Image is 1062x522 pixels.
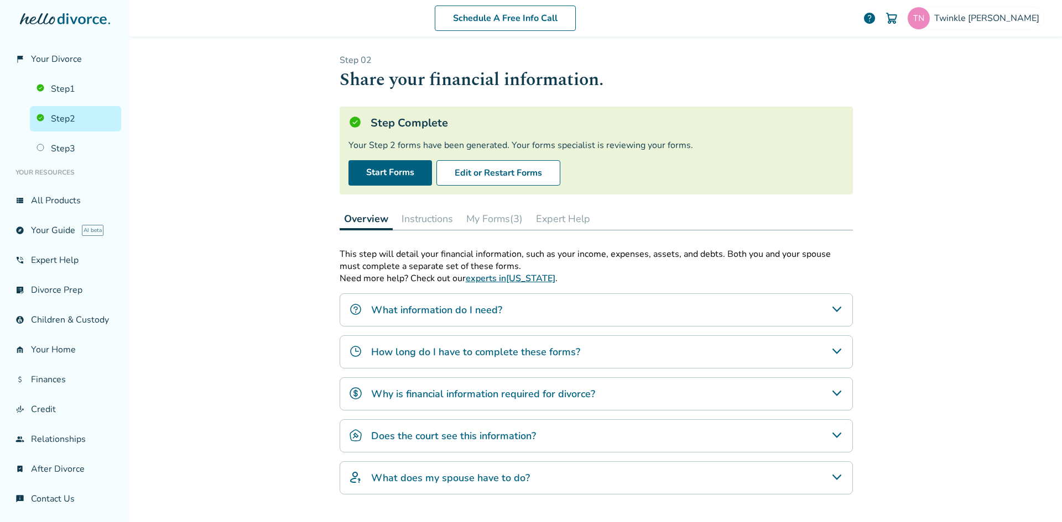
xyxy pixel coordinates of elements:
img: Cart [885,12,898,25]
a: exploreYour GuideAI beta [9,218,121,243]
span: bookmark_check [15,465,24,473]
p: This step will detail your financial information, such as your income, expenses, assets, and debt... [340,248,853,272]
button: Expert Help [532,208,595,230]
a: list_alt_checkDivorce Prep [9,277,121,303]
a: Step1 [30,76,121,102]
div: What information do I need? [340,293,853,326]
a: help [863,12,876,25]
span: view_list [15,196,24,205]
div: How long do I have to complete these forms? [340,335,853,368]
span: Twinkle [PERSON_NAME] [934,12,1044,24]
a: Schedule A Free Info Call [435,6,576,31]
button: My Forms(3) [462,208,527,230]
span: group [15,435,24,444]
h4: Why is financial information required for divorce? [371,387,595,401]
span: AI beta [82,225,103,236]
span: account_child [15,315,24,324]
p: Step 0 2 [340,54,853,66]
span: phone_in_talk [15,256,24,265]
img: Why is financial information required for divorce? [349,387,362,400]
a: finance_modeCredit [9,397,121,422]
span: explore [15,226,24,235]
img: What information do I need? [349,303,362,316]
span: Your Divorce [31,53,82,65]
h1: Share your financial information. [340,66,853,93]
a: phone_in_talkExpert Help [9,247,121,273]
a: attach_moneyFinances [9,367,121,392]
a: Start Forms [348,160,432,186]
span: attach_money [15,375,24,384]
img: twwinnkle@yahoo.com [908,7,930,29]
h4: What does my spouse have to do? [371,471,530,485]
span: flag_2 [15,55,24,64]
img: How long do I have to complete these forms? [349,345,362,358]
div: Your Step 2 forms have been generated. Your forms specialist is reviewing your forms. [348,139,844,151]
iframe: Chat Widget [1007,469,1062,522]
button: Edit or Restart Forms [436,160,560,186]
div: What does my spouse have to do? [340,461,853,494]
li: Your Resources [9,161,121,183]
a: chat_infoContact Us [9,486,121,512]
a: view_listAll Products [9,188,121,213]
h5: Step Complete [371,115,448,130]
a: groupRelationships [9,426,121,452]
p: Need more help? Check out our . [340,272,853,284]
span: finance_mode [15,405,24,414]
a: flag_2Your Divorce [9,46,121,72]
div: Does the court see this information? [340,419,853,452]
h4: How long do I have to complete these forms? [371,345,580,359]
button: Instructions [397,208,457,230]
button: Overview [340,208,393,230]
a: Step2 [30,106,121,131]
a: Step3 [30,136,121,161]
h4: What information do I need? [371,303,502,317]
h4: Does the court see this information? [371,429,536,443]
a: garage_homeYour Home [9,337,121,362]
span: chat_info [15,494,24,503]
span: garage_home [15,345,24,354]
a: bookmark_checkAfter Divorce [9,456,121,482]
a: account_childChildren & Custody [9,307,121,333]
img: What does my spouse have to do? [349,471,362,484]
span: list_alt_check [15,286,24,294]
a: experts in[US_STATE] [466,272,555,284]
div: Why is financial information required for divorce? [340,377,853,410]
img: Does the court see this information? [349,429,362,442]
